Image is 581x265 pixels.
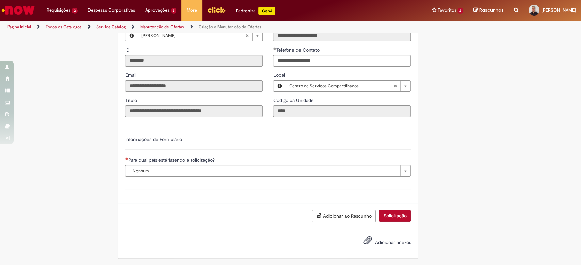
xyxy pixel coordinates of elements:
[125,157,128,160] span: Necessários
[479,7,504,13] span: Rascunhos
[141,30,245,41] span: [PERSON_NAME]
[5,21,382,33] ul: Trilhas de página
[390,81,400,91] abbr: Limpar campo Local
[171,8,177,14] span: 2
[187,7,197,14] span: More
[125,72,138,78] label: Somente leitura - Email
[125,80,263,92] input: Email
[273,55,411,67] input: Telefone de Contato
[138,30,262,41] a: [PERSON_NAME]Limpar campo Favorecido
[312,210,376,222] button: Adicionar ao Rascunho
[96,24,126,30] a: Service Catalog
[125,72,138,78] span: Somente leitura - Email
[125,30,138,41] button: Favorecido, Visualizar este registro Rafael Guimaraes Costa Xavier
[273,47,276,50] span: Obrigatório Preenchido
[273,81,286,91] button: Local, Visualizar este registro Centro de Serviços Compartilhados
[273,97,315,103] span: Somente leitura - Código da Unidade
[199,24,261,30] a: Criação e Manutenção de Ofertas
[437,7,456,14] span: Favoritos
[125,105,263,117] input: Título
[473,7,504,14] a: Rascunhos
[140,24,184,30] a: Manutenção de Ofertas
[207,5,226,15] img: click_logo_yellow_360x200.png
[125,136,182,142] label: Informações de Formulário
[47,7,70,14] span: Requisições
[289,81,393,91] span: Centro de Serviços Compartilhados
[276,47,321,53] span: Telefone de Contato
[258,7,275,15] p: +GenAi
[125,47,131,53] label: Somente leitura - ID
[242,30,252,41] abbr: Limpar campo Favorecido
[125,97,138,103] span: Somente leitura - Título
[72,8,78,14] span: 2
[457,8,463,14] span: 2
[375,239,411,245] span: Adicionar anexos
[88,7,135,14] span: Despesas Corporativas
[361,234,373,250] button: Adicionar anexos
[236,7,275,15] div: Padroniza
[1,3,36,17] img: ServiceNow
[128,157,216,163] span: Para qual país está fazendo a solicitação?
[379,210,411,222] button: Solicitação
[7,24,31,30] a: Página inicial
[125,97,138,104] label: Somente leitura - Título
[273,105,411,117] input: Código da Unidade
[125,55,263,67] input: ID
[273,30,411,41] input: Departamento
[273,97,315,104] label: Somente leitura - Código da Unidade
[145,7,170,14] span: Aprovações
[273,72,286,78] span: Local
[46,24,82,30] a: Todos os Catálogos
[542,7,576,13] span: [PERSON_NAME]
[128,165,397,176] span: -- Nenhum --
[286,81,410,91] a: Centro de Serviços CompartilhadosLimpar campo Local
